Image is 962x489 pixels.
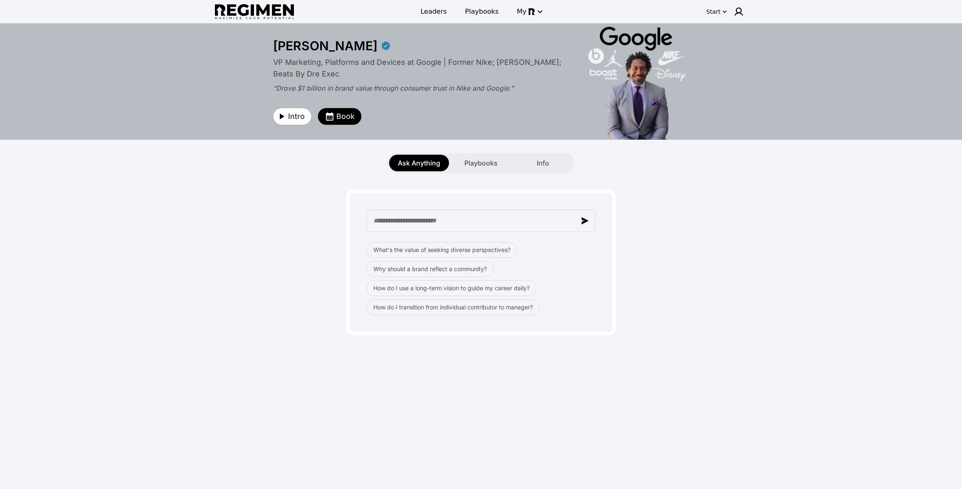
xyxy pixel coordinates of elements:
[398,158,440,168] span: Ask Anything
[420,7,446,17] span: Leaders
[366,261,494,277] button: Why should a brand reflect a community?
[381,41,391,51] div: Verified partner - Daryl Butler
[513,155,573,171] button: Info
[273,38,377,53] div: [PERSON_NAME]
[451,155,511,171] button: Playbooks
[517,7,526,17] span: My
[366,299,540,315] button: How do I transition from individual contributor to manager?
[512,4,546,19] button: My
[581,217,589,225] img: send message
[706,7,720,16] div: Start
[318,108,361,125] button: Book
[273,108,311,125] button: Intro
[734,7,744,17] img: user icon
[336,111,355,122] span: Book
[415,4,451,19] a: Leaders
[288,111,305,122] span: Intro
[215,4,294,20] img: Regimen logo
[366,280,537,296] button: How do I use a long-term vision to guide my career daily?
[705,5,729,18] button: Start
[273,83,568,93] div: “Drove $1 billion in brand value through consumer trust in Nike and Google.”
[537,158,549,168] span: Info
[464,158,498,168] span: Playbooks
[389,155,449,171] button: Ask Anything
[460,4,504,19] a: Playbooks
[465,7,499,17] span: Playbooks
[366,242,518,258] button: What's the value of seeking diverse perspectives?
[273,57,568,80] div: VP Marketing, Platforms and Devices at Google | Former Nike; [PERSON_NAME]; Beats By Dre Exec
